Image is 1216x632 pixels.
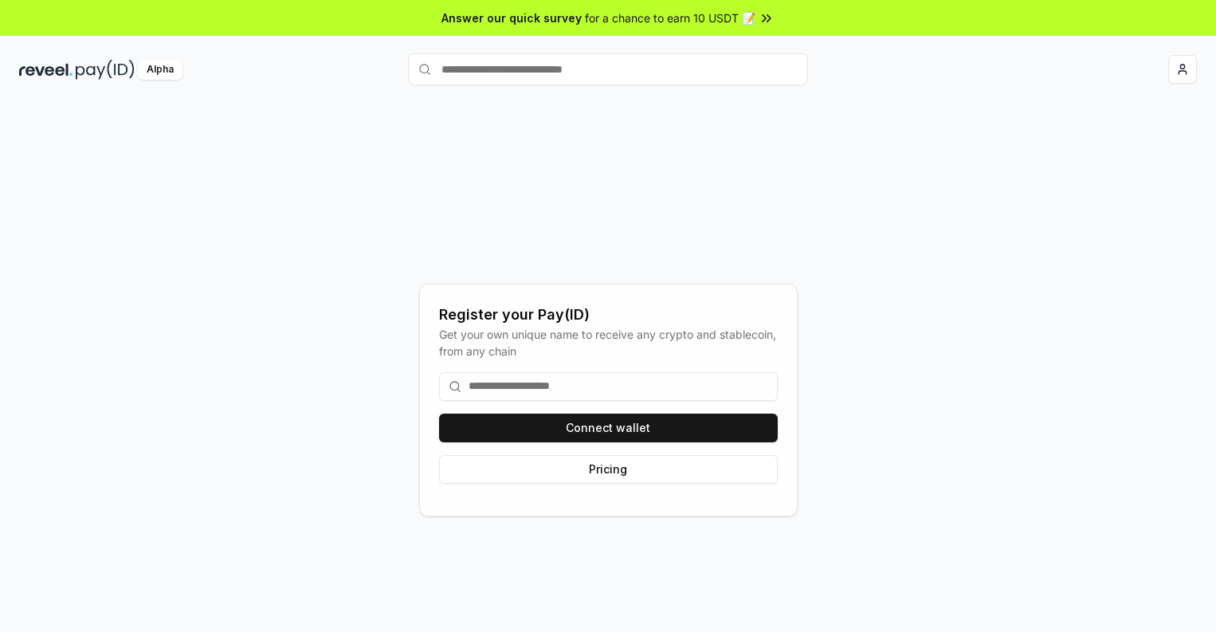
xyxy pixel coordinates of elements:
img: pay_id [76,60,135,80]
div: Get your own unique name to receive any crypto and stablecoin, from any chain [439,326,778,359]
button: Pricing [439,455,778,484]
div: Alpha [138,60,182,80]
button: Connect wallet [439,414,778,442]
img: reveel_dark [19,60,73,80]
div: Register your Pay(ID) [439,304,778,326]
span: Answer our quick survey [441,10,582,26]
span: for a chance to earn 10 USDT 📝 [585,10,755,26]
